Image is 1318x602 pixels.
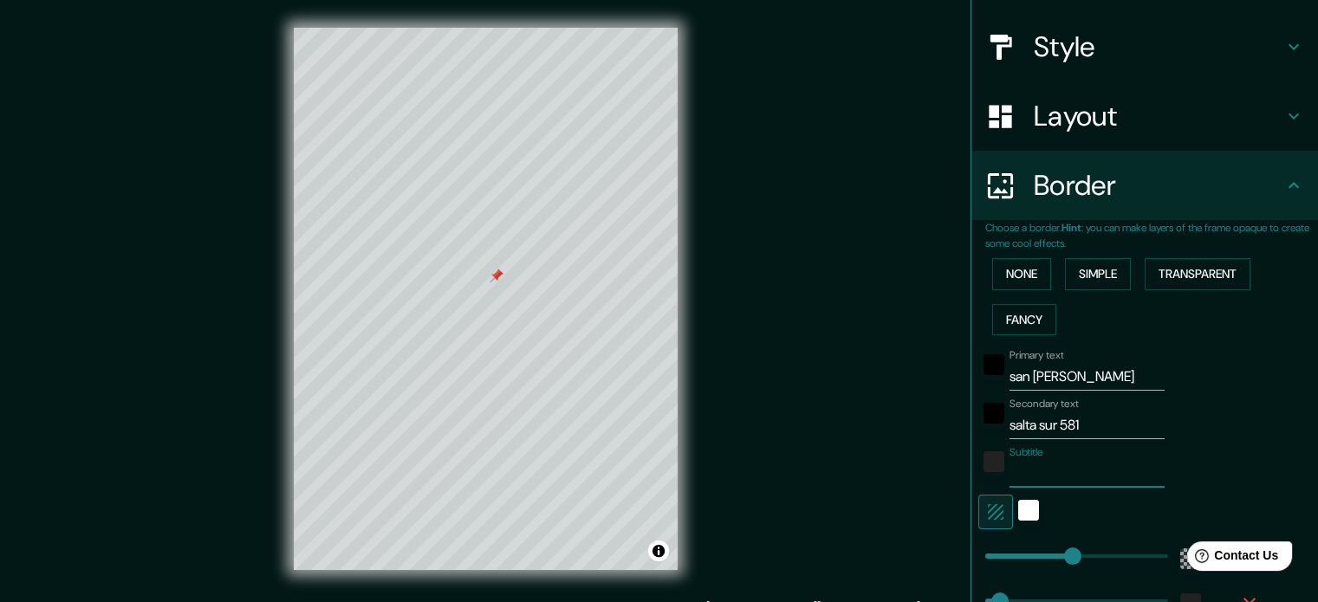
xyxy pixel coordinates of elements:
div: Layout [971,81,1318,151]
button: black [984,403,1004,424]
button: black [984,354,1004,375]
div: Style [971,12,1318,81]
p: Choose a border. : you can make layers of the frame opaque to create some cool effects. [985,220,1318,251]
label: Subtitle [1010,445,1043,460]
button: None [992,258,1051,290]
button: white [1018,500,1039,521]
iframe: Help widget launcher [1164,534,1299,583]
button: Transparent [1145,258,1250,290]
button: Simple [1065,258,1131,290]
b: Hint [1062,221,1081,235]
label: Secondary text [1010,397,1079,411]
button: color-222222 [984,451,1004,472]
h4: Layout [1034,99,1283,133]
label: Primary text [1010,348,1063,363]
h4: Style [1034,29,1283,64]
button: Toggle attribution [648,541,669,561]
button: Fancy [992,304,1056,336]
h4: Border [1034,168,1283,203]
div: Border [971,151,1318,220]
